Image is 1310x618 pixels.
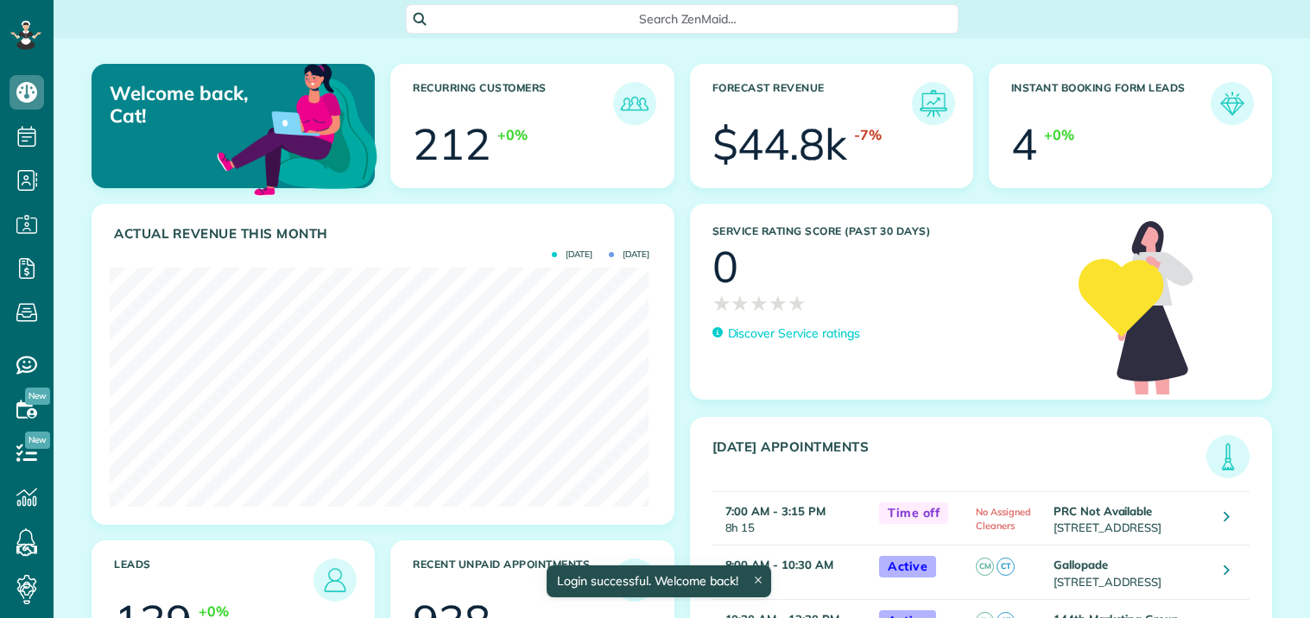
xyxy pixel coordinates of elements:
span: CT [997,558,1015,576]
div: 4 [1011,123,1037,166]
span: ★ [731,288,750,318]
h3: Actual Revenue this month [114,226,656,242]
span: CM [976,558,994,576]
div: +0% [1044,125,1074,145]
div: $44.8k [712,123,848,166]
strong: Gallopade [1054,558,1108,571]
img: icon_unpaid_appointments-47b8ce3997adf2238b356f14209ab4cced10bd1f174958f3ca8f1d0dd7fffeee.png [617,563,652,597]
td: [STREET_ADDRESS] [1049,545,1211,599]
h3: Leads [114,558,313,602]
h3: Instant Booking Form Leads [1011,82,1211,125]
span: New [25,432,50,449]
td: 2h 30 [712,545,871,599]
span: ★ [712,288,731,318]
div: 0 [712,245,738,288]
img: icon_todays_appointments-901f7ab196bb0bea1936b74009e4eb5ffbc2d2711fa7634e0d609ed5ef32b18b.png [1211,439,1245,474]
span: Active [879,556,936,577]
img: icon_form_leads-04211a6a04a5b2264e4ee56bc0799ec3eb69b7e499cbb523a139df1d13a81ae0.png [1215,86,1250,121]
img: icon_leads-1bed01f49abd5b7fead27621c3d59655bb73ed531f8eeb49469d10e621d6b896.png [318,563,352,597]
span: Time off [879,502,948,524]
img: dashboard_welcome-42a62b7d889689a78055ac9021e634bf52bae3f8056760290aed330b23ab8690.png [213,44,381,211]
a: Discover Service ratings [712,325,860,343]
span: No Assigned Cleaners [976,506,1031,532]
span: ★ [769,288,788,318]
h3: [DATE] Appointments [712,439,1207,478]
h3: Recent unpaid appointments [413,558,612,602]
p: Discover Service ratings [728,325,860,343]
td: [STREET_ADDRESS] [1049,492,1211,545]
strong: 7:00 AM - 3:15 PM [725,504,826,518]
h3: Service Rating score (past 30 days) [712,225,1062,237]
h3: Recurring Customers [413,82,612,125]
span: ★ [788,288,807,318]
img: icon_forecast_revenue-8c13a41c7ed35a8dcfafea3cbb826a0462acb37728057bba2d056411b612bbbe.png [916,86,951,121]
strong: PRC Not Available [1054,504,1152,518]
img: icon_recurring_customers-cf858462ba22bcd05b5a5880d41d6543d210077de5bb9ebc9590e49fd87d84ed.png [617,86,652,121]
h3: Forecast Revenue [712,82,912,125]
span: [DATE] [552,250,592,259]
span: New [25,388,50,405]
span: ★ [750,288,769,318]
span: [DATE] [609,250,649,259]
strong: 8:00 AM - 10:30 AM [725,558,833,571]
div: +0% [497,125,528,145]
div: -7% [854,125,882,145]
div: 212 [413,123,490,166]
p: Welcome back, Cat! [110,82,282,128]
td: 8h 15 [712,492,871,545]
div: Login successful. Welcome back! [547,565,771,597]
